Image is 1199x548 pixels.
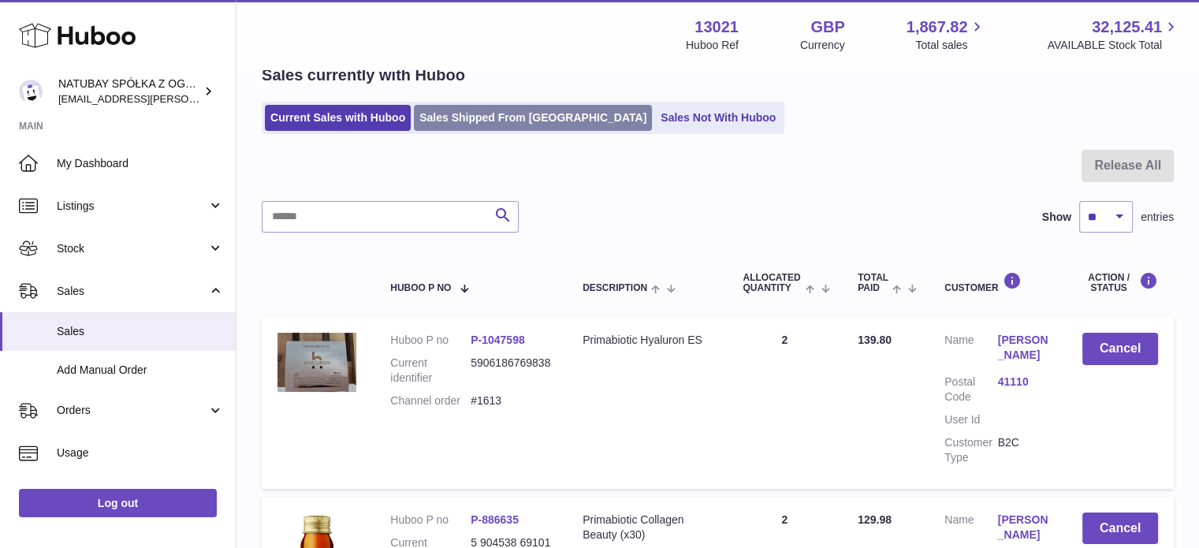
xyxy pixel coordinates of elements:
[57,241,207,256] span: Stock
[686,38,739,53] div: Huboo Ref
[390,356,471,386] dt: Current identifier
[57,156,224,171] span: My Dashboard
[57,199,207,214] span: Listings
[998,375,1051,390] a: 41110
[58,76,200,106] div: NATUBAY SPÓŁKA Z OGRANICZONĄ ODPOWIEDZIALNOŚCIĄ
[1047,38,1180,53] span: AVAILABLE Stock Total
[390,283,451,293] span: Huboo P no
[57,284,207,299] span: Sales
[57,445,224,460] span: Usage
[998,333,1051,363] a: [PERSON_NAME]
[944,412,997,427] dt: User Id
[57,403,207,418] span: Orders
[57,363,224,378] span: Add Manual Order
[743,273,801,293] span: ALLOCATED Quantity
[800,38,845,53] div: Currency
[998,435,1051,465] dd: B2C
[583,333,711,348] div: Primabiotic Hyaluron ES
[414,105,652,131] a: Sales Shipped From [GEOGRAPHIC_DATA]
[390,393,471,408] dt: Channel order
[1082,333,1158,365] button: Cancel
[858,513,892,526] span: 129.98
[471,356,551,386] dd: 5906186769838
[57,324,224,339] span: Sales
[694,17,739,38] strong: 13021
[583,513,711,542] div: Primabiotic Collagen Beauty (x30)
[810,17,844,38] strong: GBP
[1082,272,1158,293] div: Action / Status
[1042,210,1071,225] label: Show
[944,375,997,404] dt: Postal Code
[471,334,525,346] a: P-1047598
[262,65,465,86] h2: Sales currently with Huboo
[858,273,888,293] span: Total paid
[944,272,1051,293] div: Customer
[915,38,985,53] span: Total sales
[944,435,997,465] dt: Customer Type
[58,92,316,105] span: [EMAIL_ADDRESS][PERSON_NAME][DOMAIN_NAME]
[944,333,997,367] dt: Name
[19,489,217,517] a: Log out
[471,513,519,526] a: P-886635
[1047,17,1180,53] a: 32,125.41 AVAILABLE Stock Total
[727,317,842,488] td: 2
[583,283,647,293] span: Description
[998,513,1051,542] a: [PERSON_NAME]
[277,333,356,392] img: 1749717029.jpg
[19,80,43,103] img: kacper.antkowski@natubay.pl
[265,105,411,131] a: Current Sales with Huboo
[907,17,968,38] span: 1,867.82
[471,393,551,408] dd: #1613
[1082,513,1158,545] button: Cancel
[1092,17,1162,38] span: 32,125.41
[907,17,986,53] a: 1,867.82 Total sales
[390,513,471,527] dt: Huboo P no
[858,334,892,346] span: 139.80
[1141,210,1174,225] span: entries
[944,513,997,546] dt: Name
[390,333,471,348] dt: Huboo P no
[655,105,781,131] a: Sales Not With Huboo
